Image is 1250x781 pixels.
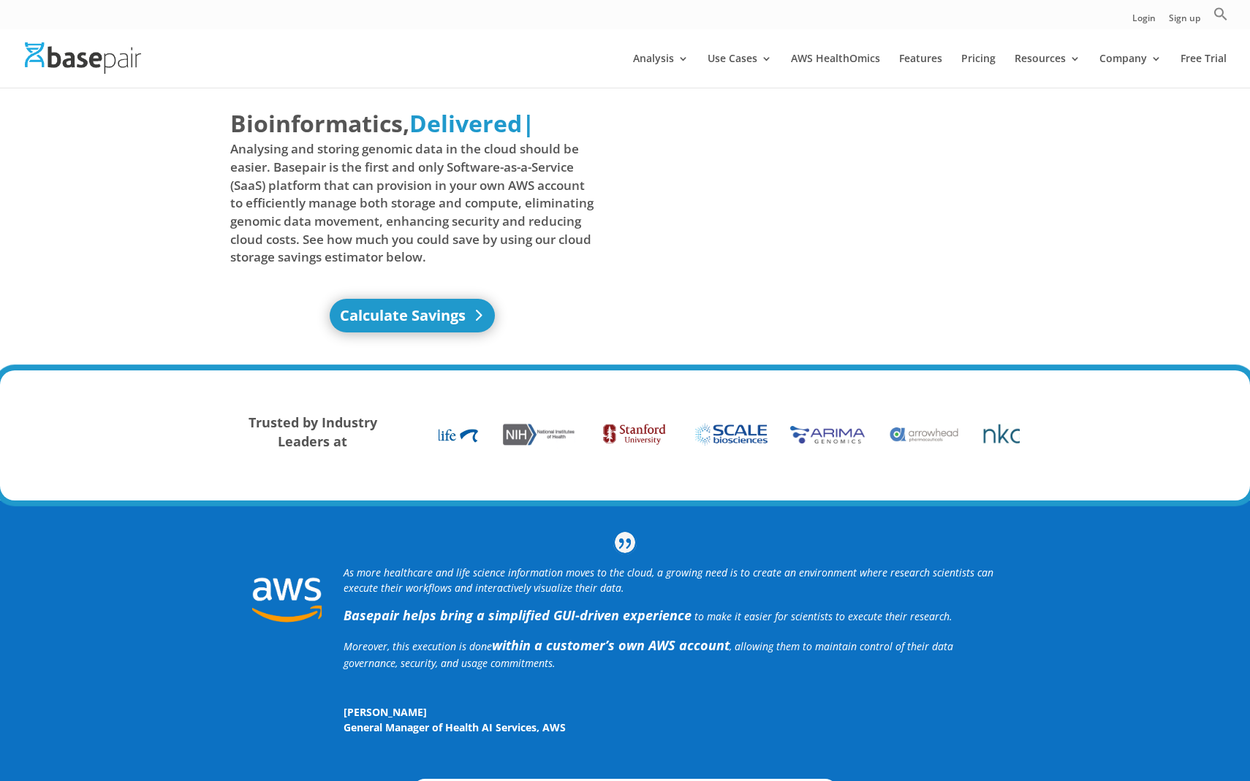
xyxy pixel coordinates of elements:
span: Delivered [409,107,522,139]
i: As more healthcare and life science information moves to the cloud, a growing need is to create a... [344,565,993,595]
strong: Trusted by Industry Leaders at [249,414,377,450]
a: Resources [1015,53,1080,88]
span: AWS [542,720,566,734]
svg: Search [1213,7,1228,21]
a: Free Trial [1181,53,1227,88]
b: within a customer’s own AWS account [492,636,730,654]
span: [PERSON_NAME] [344,704,998,720]
span: Moreover, this execution is done , allowing them to maintain control of their data governance, se... [344,639,953,670]
strong: Basepair helps bring a simplified GUI-driven experience [344,606,692,624]
img: Basepair [25,42,141,74]
a: Sign up [1169,14,1200,29]
a: AWS HealthOmics [791,53,880,88]
span: Analysing and storing genomic data in the cloud should be easier. Basepair is the first and only ... [230,140,594,266]
span: Bioinformatics, [230,107,409,140]
iframe: Basepair - NGS Analysis Simplified [636,107,1000,311]
a: Calculate Savings [330,299,495,332]
a: Search Icon Link [1213,7,1228,29]
a: Features [899,53,942,88]
span: General Manager of Health AI Services [344,720,537,734]
a: Pricing [961,53,996,88]
span: , [537,720,539,734]
span: to make it easier for scientists to execute their research. [694,609,952,623]
span: | [522,107,535,139]
a: Use Cases [708,53,772,88]
a: Login [1132,14,1156,29]
a: Company [1099,53,1162,88]
a: Analysis [633,53,689,88]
